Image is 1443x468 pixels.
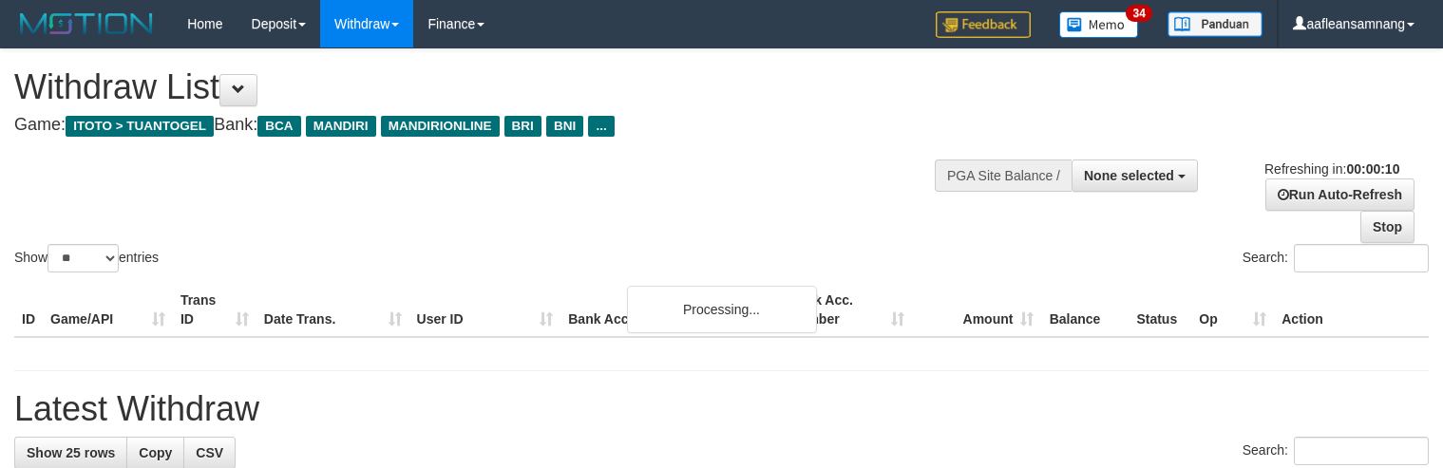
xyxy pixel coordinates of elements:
th: ID [14,283,43,337]
span: ITOTO > TUANTOGEL [66,116,214,137]
th: Status [1129,283,1191,337]
th: Trans ID [173,283,256,337]
th: Game/API [43,283,173,337]
span: Refreshing in: [1264,161,1399,177]
h1: Latest Withdraw [14,390,1429,428]
a: Stop [1360,211,1415,243]
th: User ID [409,283,561,337]
span: BNI [546,116,583,137]
label: Search: [1243,437,1429,465]
input: Search: [1294,437,1429,465]
span: 34 [1126,5,1151,22]
span: Copy [139,445,172,460]
span: MANDIRIONLINE [381,116,500,137]
h4: Game: Bank: [14,116,943,135]
strong: 00:00:10 [1346,161,1399,177]
th: Op [1191,283,1274,337]
span: BCA [257,116,300,137]
span: MANDIRI [306,116,376,137]
span: Show 25 rows [27,445,115,460]
th: Bank Acc. Name [560,283,781,337]
th: Balance [1041,283,1129,337]
h1: Withdraw List [14,68,943,106]
span: CSV [196,445,223,460]
th: Action [1274,283,1429,337]
span: BRI [504,116,541,137]
img: MOTION_logo.png [14,9,159,38]
th: Bank Acc. Number [782,283,912,337]
input: Search: [1294,244,1429,272]
div: PGA Site Balance / [935,159,1072,192]
select: Showentries [47,244,119,272]
label: Search: [1243,244,1429,272]
button: None selected [1072,159,1198,192]
div: Processing... [627,286,817,333]
a: Run Auto-Refresh [1265,178,1415,211]
img: panduan.png [1168,11,1263,37]
th: Amount [912,283,1042,337]
img: Button%20Memo.svg [1059,11,1139,38]
img: Feedback.jpg [936,11,1031,38]
span: ... [588,116,614,137]
span: None selected [1084,168,1174,183]
th: Date Trans. [256,283,409,337]
label: Show entries [14,244,159,272]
